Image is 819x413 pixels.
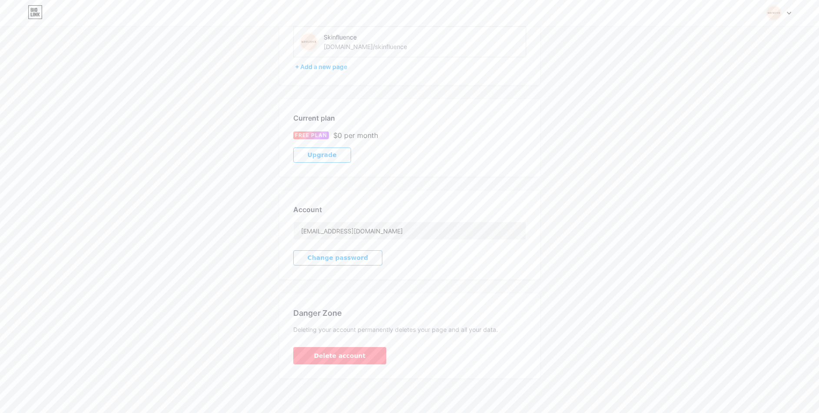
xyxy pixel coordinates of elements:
[314,351,366,361] span: Delete account
[293,326,526,333] div: Deleting your account permanently deletes your page and all your data.
[293,307,526,319] div: Danger Zone
[324,42,407,51] div: [DOMAIN_NAME]/skinfluence
[333,130,378,141] div: $0 per month
[308,254,368,262] span: Change password
[295,62,526,71] div: + Add a new page
[293,250,383,265] button: Change password
[293,113,526,123] div: Current plan
[293,147,351,163] button: Upgrade
[299,32,318,52] img: skinfluence
[293,204,526,215] div: Account
[308,151,337,159] span: Upgrade
[766,5,782,21] img: skinfluence
[294,222,526,239] input: Email
[293,347,387,364] button: Delete account
[324,33,440,42] div: Skinfluence
[295,131,327,139] span: FREE PLAN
